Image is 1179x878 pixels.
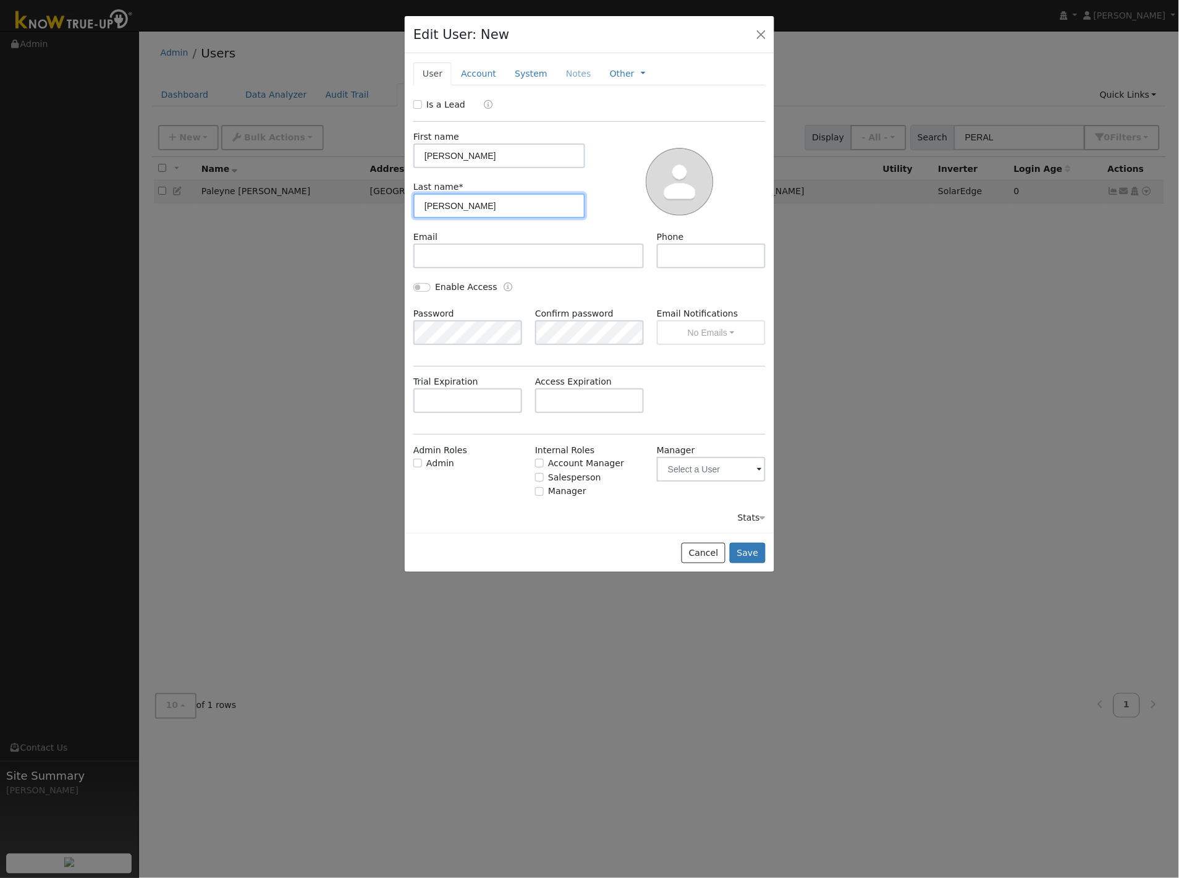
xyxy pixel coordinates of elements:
[413,307,454,320] label: Password
[426,98,465,111] label: Is a Lead
[459,182,463,192] span: Required
[548,485,586,498] label: Manager
[413,231,437,244] label: Email
[657,444,695,457] label: Manager
[504,281,512,295] a: Enable Access
[435,281,497,294] label: Enable Access
[535,307,614,320] label: Confirm password
[535,375,612,388] label: Access Expiration
[452,62,505,85] a: Account
[426,457,454,470] label: Admin
[738,511,766,524] div: Stats
[610,67,635,80] a: Other
[657,231,684,244] label: Phone
[413,459,422,467] input: Admin
[682,543,725,564] button: Cancel
[535,473,544,482] input: Salesperson
[657,457,766,482] input: Select a User
[413,25,509,45] h4: Edit User: New
[413,375,478,388] label: Trial Expiration
[413,130,459,143] label: First name
[730,543,766,564] button: Save
[505,62,557,85] a: System
[657,307,766,320] label: Email Notifications
[475,98,492,113] a: Lead
[413,62,452,85] a: User
[548,471,601,484] label: Salesperson
[548,457,624,470] label: Account Manager
[413,444,467,457] label: Admin Roles
[413,100,422,109] input: Is a Lead
[413,181,463,194] label: Last name
[535,487,544,496] input: Manager
[535,444,594,457] label: Internal Roles
[535,459,544,467] input: Account Manager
